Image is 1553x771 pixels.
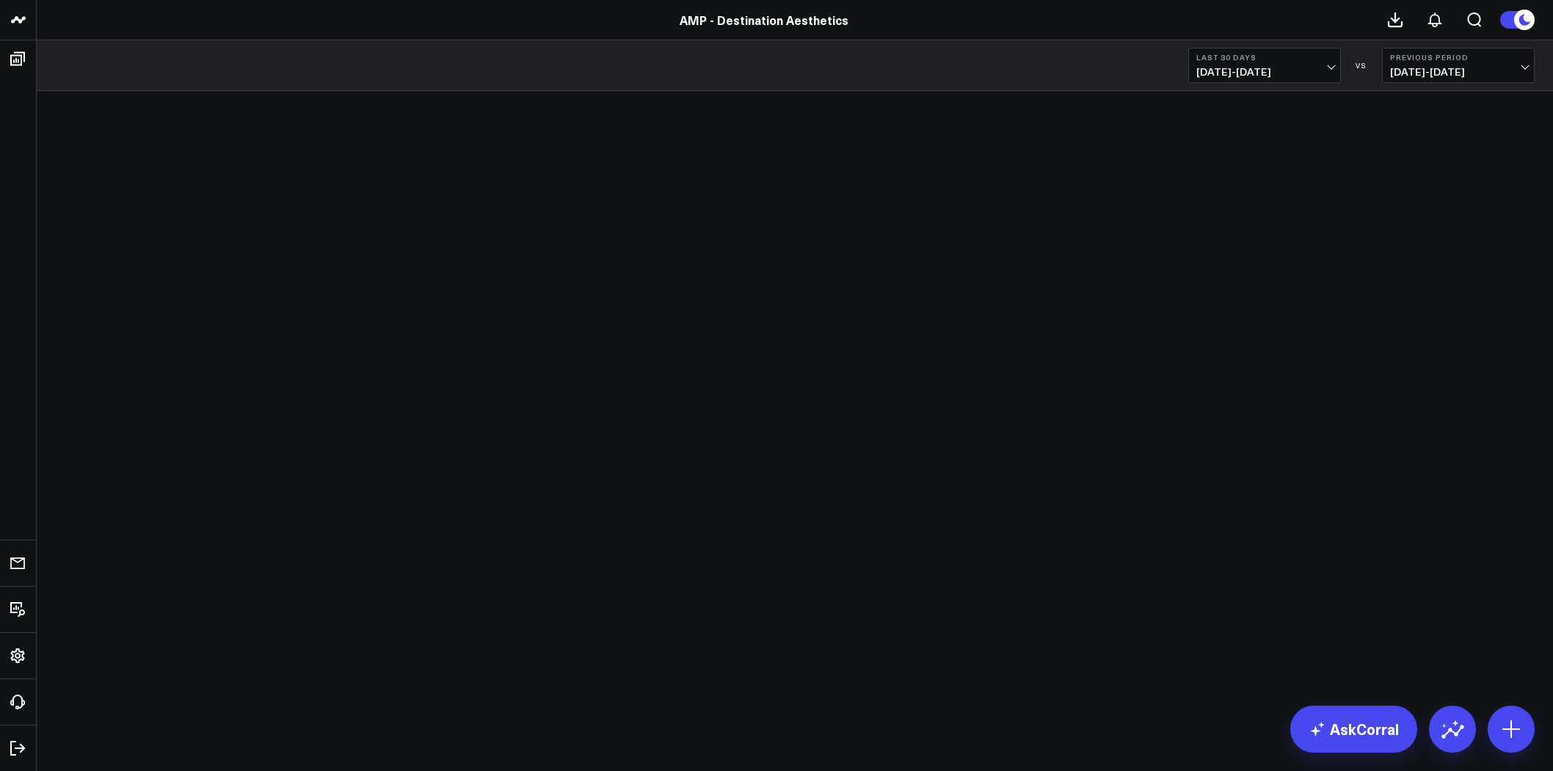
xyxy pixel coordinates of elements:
span: [DATE] - [DATE] [1196,66,1333,78]
a: AMP - Destination Aesthetics [680,12,848,28]
div: VS [1348,61,1375,70]
b: Previous Period [1390,53,1527,62]
button: Last 30 Days[DATE]-[DATE] [1188,48,1341,83]
b: Last 30 Days [1196,53,1333,62]
span: [DATE] - [DATE] [1390,66,1527,78]
button: Previous Period[DATE]-[DATE] [1382,48,1535,83]
a: AskCorral [1290,706,1417,753]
